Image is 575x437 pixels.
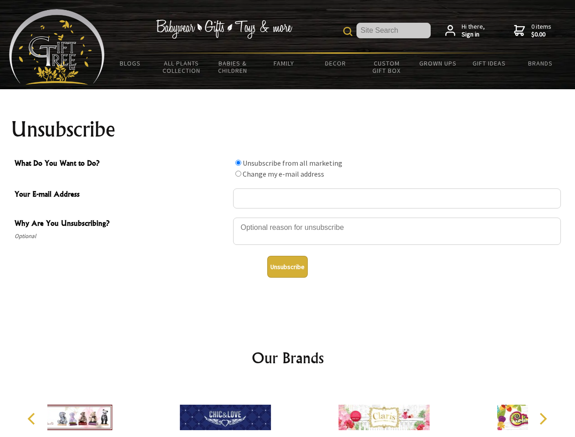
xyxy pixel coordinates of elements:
a: Family [259,54,310,73]
input: Your E-mail Address [233,188,561,208]
strong: $0.00 [531,30,551,39]
a: All Plants Collection [156,54,208,80]
a: 0 items$0.00 [514,23,551,39]
input: What Do You Want to Do? [235,171,241,177]
a: Brands [515,54,566,73]
input: What Do You Want to Do? [235,160,241,166]
a: Grown Ups [412,54,463,73]
a: Decor [310,54,361,73]
textarea: Why Are You Unsubscribing? [233,218,561,245]
img: Babywear - Gifts - Toys & more [156,20,292,39]
a: Hi there,Sign in [445,23,485,39]
input: Site Search [356,23,431,38]
button: Previous [23,409,43,429]
span: Your E-mail Address [15,188,229,202]
button: Unsubscribe [267,256,308,278]
a: Custom Gift Box [361,54,412,80]
span: Hi there, [462,23,485,39]
h1: Unsubscribe [11,118,565,140]
button: Next [533,409,553,429]
span: Optional [15,231,229,242]
span: What Do You Want to Do? [15,158,229,171]
img: product search [343,27,352,36]
a: Babies & Children [207,54,259,80]
strong: Sign in [462,30,485,39]
img: Babyware - Gifts - Toys and more... [9,9,105,85]
span: Why Are You Unsubscribing? [15,218,229,231]
label: Unsubscribe from all marketing [243,158,342,168]
h2: Our Brands [18,347,557,369]
a: Gift Ideas [463,54,515,73]
span: 0 items [531,22,551,39]
label: Change my e-mail address [243,169,324,178]
a: BLOGS [105,54,156,73]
